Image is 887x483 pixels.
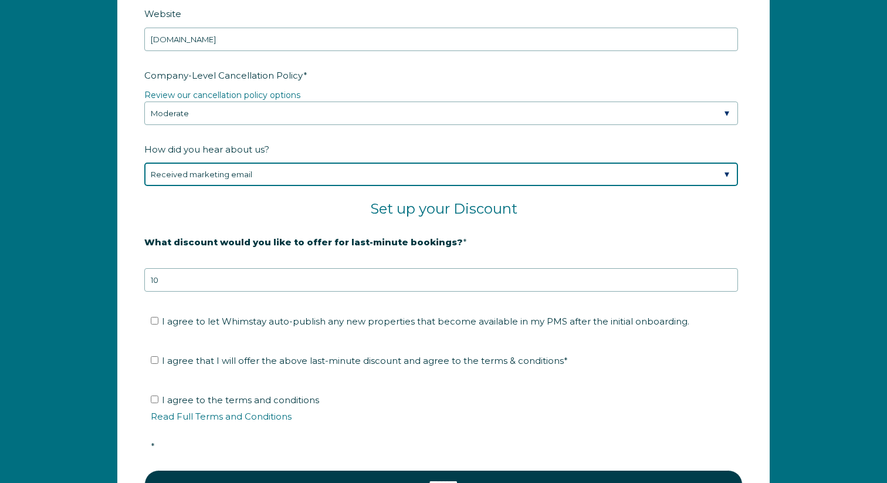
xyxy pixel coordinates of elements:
[144,140,269,158] span: How did you hear about us?
[370,200,517,217] span: Set up your Discount
[144,256,328,267] strong: 20% is recommended, minimum of 10%
[162,316,689,327] span: I agree to let Whimstay auto-publish any new properties that become available in my PMS after the...
[151,317,158,325] input: I agree to let Whimstay auto-publish any new properties that become available in my PMS after the...
[144,66,303,85] span: Company-Level Cancellation Policy
[151,396,158,403] input: I agree to the terms and conditionsRead Full Terms and Conditions*
[144,237,463,248] strong: What discount would you like to offer for last-minute bookings?
[151,356,158,364] input: I agree that I will offer the above last-minute discount and agree to the terms & conditions*
[144,90,300,100] a: Review our cancellation policy options
[162,355,568,366] span: I agree that I will offer the above last-minute discount and agree to the terms & conditions
[151,411,292,422] a: Read Full Terms and Conditions
[144,5,181,23] span: Website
